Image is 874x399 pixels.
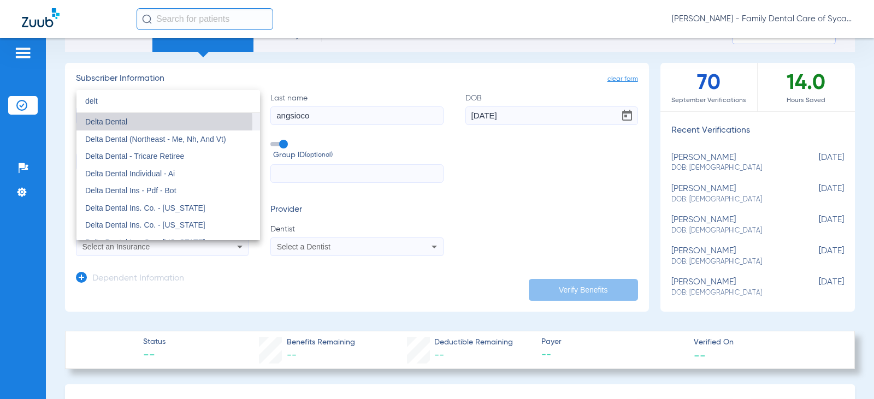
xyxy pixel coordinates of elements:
[76,90,260,112] input: dropdown search
[85,204,205,212] span: Delta Dental Ins. Co. - [US_STATE]
[85,221,205,229] span: Delta Dental Ins. Co. - [US_STATE]
[85,152,184,160] span: Delta Dental - Tricare Retiree
[85,186,176,195] span: Delta Dental Ins - Pdf - Bot
[85,238,205,247] span: Delta Dental Ins. Co. - [US_STATE]
[85,169,175,178] span: Delta Dental Individual - Ai
[85,117,127,126] span: Delta Dental
[85,135,226,144] span: Delta Dental (Northeast - Me, Nh, And Vt)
